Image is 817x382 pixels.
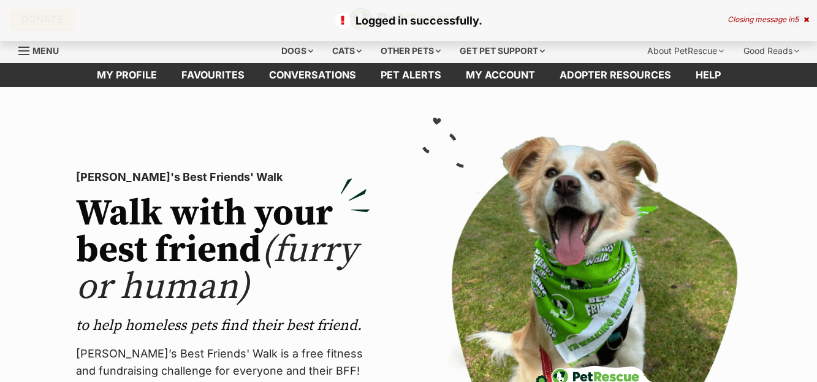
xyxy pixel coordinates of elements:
div: About PetRescue [639,39,732,63]
div: Cats [324,39,370,63]
div: Dogs [273,39,322,63]
a: My profile [85,63,169,87]
h2: Walk with your best friend [76,196,370,306]
span: (furry or human) [76,227,357,310]
a: Adopter resources [547,63,683,87]
p: [PERSON_NAME]'s Best Friends' Walk [76,169,370,186]
p: to help homeless pets find their best friend. [76,316,370,335]
div: Other pets [372,39,449,63]
p: [PERSON_NAME]’s Best Friends' Walk is a free fitness and fundraising challenge for everyone and t... [76,345,370,380]
div: Get pet support [451,39,553,63]
a: Favourites [169,63,257,87]
a: Menu [18,39,67,61]
div: Good Reads [735,39,808,63]
a: conversations [257,63,368,87]
a: Help [683,63,733,87]
a: My account [454,63,547,87]
a: Pet alerts [368,63,454,87]
span: Menu [32,45,59,56]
